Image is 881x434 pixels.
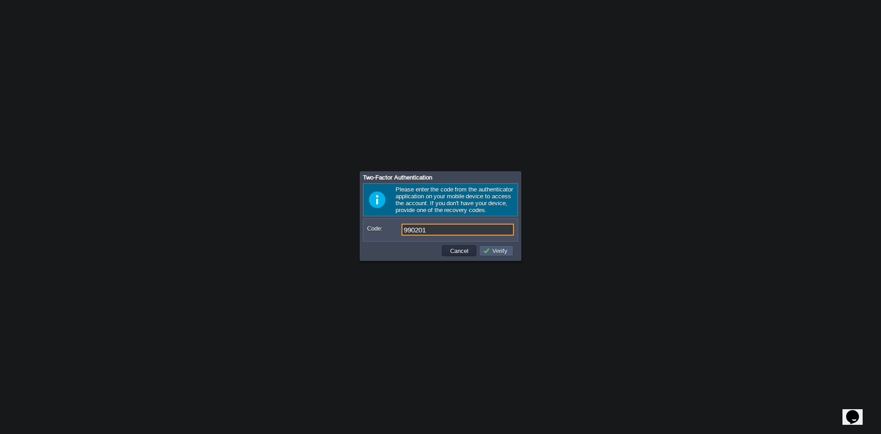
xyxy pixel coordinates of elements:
[363,183,518,216] div: Please enter the code from the authenticator application on your mobile device to access the acco...
[447,247,471,255] button: Cancel
[367,224,401,233] label: Code:
[842,397,872,425] iframe: chat widget
[363,174,432,181] span: Two-Factor Authentication
[483,247,510,255] button: Verify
